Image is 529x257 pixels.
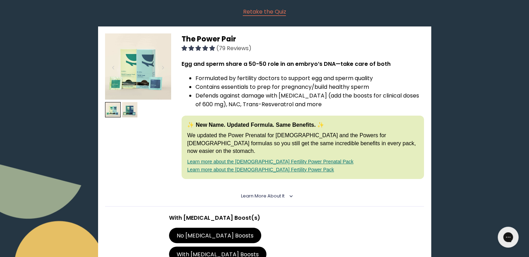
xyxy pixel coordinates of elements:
p: We updated the Power Prenatal for [DEMOGRAPHIC_DATA] and the Powers for [DEMOGRAPHIC_DATA] formul... [187,132,418,155]
li: Defends against damage with [MEDICAL_DATA] (add the boosts for clinical doses of 600 mg), NAC, Tr... [195,91,424,109]
img: thumbnail image [105,102,121,118]
span: The Power Pair [182,34,236,44]
span: (79 Reviews) [216,44,251,52]
a: Learn more about the [DEMOGRAPHIC_DATA] Fertility Power Pack [187,167,334,172]
strong: Egg and sperm share a 50-50 role in an embryo’s DNA—take care of both [182,60,391,68]
a: Learn more about the [DEMOGRAPHIC_DATA] Fertility Power Prenatal Pack [187,159,353,164]
a: Retake the Quiz [243,7,286,16]
strong: ✨ New Name. Updated Formula. Same Benefits. ✨ [187,122,324,128]
li: Contains essentials to prep for pregnancy/build healthy sperm [195,83,424,91]
span: Learn More About it [241,193,284,199]
span: 4.92 stars [182,44,216,52]
li: Formulated by fertility doctors to support egg and sperm quality [195,74,424,83]
span: Retake the Quiz [243,8,286,16]
p: With [MEDICAL_DATA] Boost(s) [169,213,360,222]
img: thumbnail image [105,33,171,100]
img: thumbnail image [122,102,138,118]
i: < [287,194,293,198]
iframe: Gorgias live chat messenger [494,224,522,250]
label: No [MEDICAL_DATA] Boosts [169,228,262,243]
summary: Learn More About it < [241,193,288,199]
